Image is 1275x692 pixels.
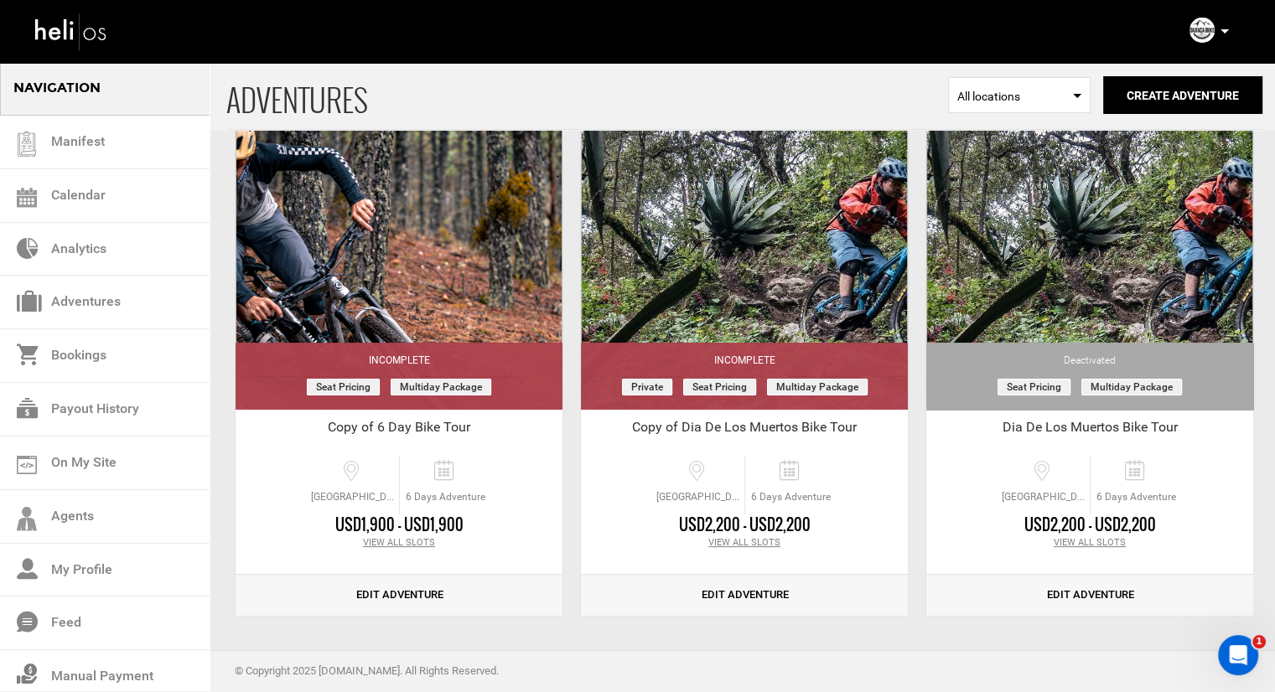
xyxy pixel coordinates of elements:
[1189,18,1215,43] img: 70e86fc9b76f5047cd03efca80958d91.png
[1103,76,1262,114] button: Create Adventure
[581,514,908,536] div: USD2,200 - USD2,200
[622,379,672,395] span: Private
[581,418,908,443] div: Copy of Dia De Los Muertos Bike Tour
[236,343,562,376] div: Incomplete
[400,490,491,504] span: 6 Days Adventure
[236,514,562,536] div: USD1,900 - USD1,900
[34,9,109,54] img: heli-logo
[652,490,744,504] span: [GEOGRAPHIC_DATA], [GEOGRAPHIC_DATA]
[1091,490,1182,504] span: 6 Days Adventure
[236,418,562,443] div: Copy of 6 Day Bike Tour
[391,379,491,395] span: Multiday package
[17,188,37,208] img: calendar.svg
[1252,635,1266,648] span: 1
[307,490,399,504] span: [GEOGRAPHIC_DATA], [GEOGRAPHIC_DATA]
[957,88,1081,105] span: All locations
[926,514,1253,536] div: USD2,200 - USD2,200
[926,343,1253,376] div: Deactivated
[581,575,908,616] a: Edit Adventure
[948,77,1091,113] span: Select box activate
[767,379,868,395] span: Multiday package
[14,132,39,157] img: guest-list.svg
[683,379,756,395] span: Seat Pricing
[926,418,1253,443] div: Dia De Los Muertos Bike Tour
[226,61,948,129] span: ADVENTURES
[236,575,562,616] a: Edit Adventure
[998,379,1070,395] span: Seat Pricing
[1218,635,1258,675] iframe: Intercom live chat
[1081,379,1182,395] span: Multiday package
[998,490,1090,504] span: [GEOGRAPHIC_DATA], [GEOGRAPHIC_DATA]
[581,343,908,376] div: Incomplete
[17,507,37,531] img: agents-icon.svg
[745,490,837,504] span: 6 Days Adventure
[926,575,1253,616] a: Edit Adventure
[307,379,380,395] span: Seat Pricing
[17,456,37,474] img: on_my_site.svg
